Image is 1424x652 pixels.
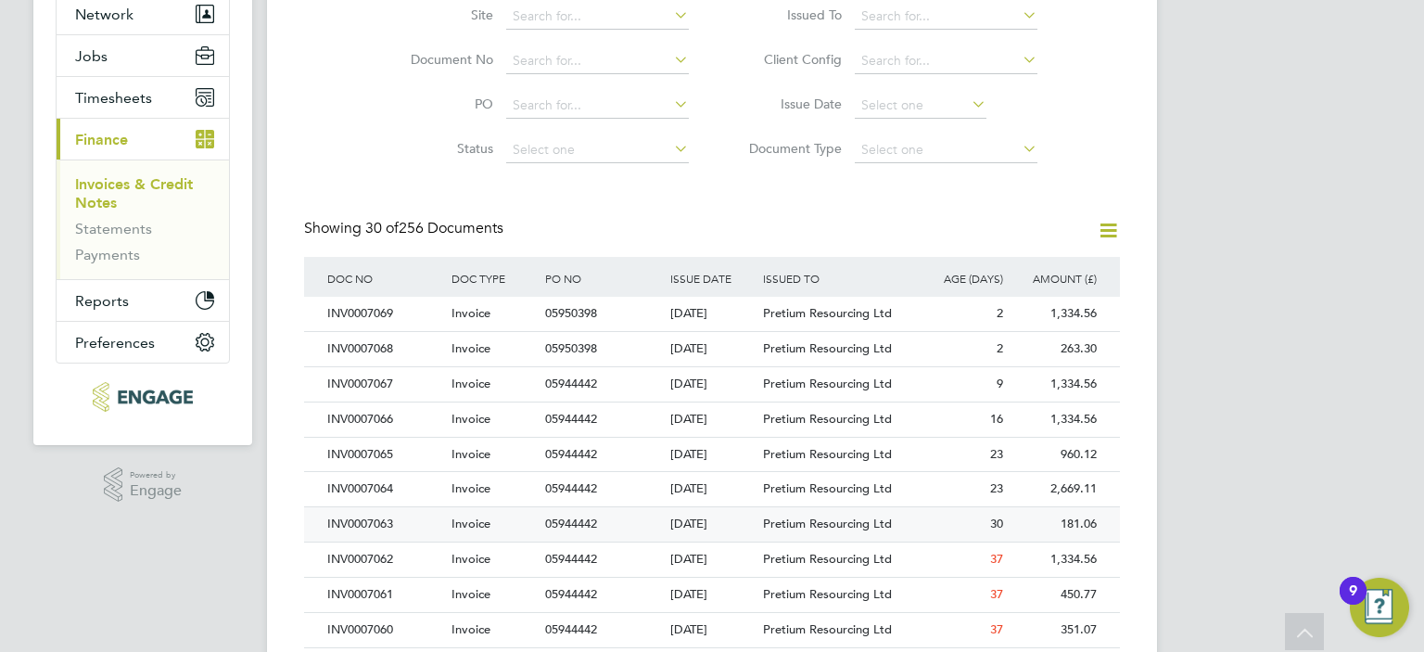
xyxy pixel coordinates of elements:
[1008,578,1101,612] div: 450.77
[57,322,229,363] button: Preferences
[990,411,1003,427] span: 16
[323,297,447,331] div: INV0007069
[451,305,490,321] span: Invoice
[1008,543,1101,577] div: 1,334.56
[763,340,892,356] span: Pretium Resourcing Ltd
[545,340,597,356] span: 05950398
[1008,438,1101,472] div: 960.12
[451,446,490,462] span: Invoice
[855,93,986,119] input: Select one
[990,516,1003,531] span: 30
[57,280,229,321] button: Reports
[506,4,689,30] input: Search for...
[990,480,1003,496] span: 23
[666,507,759,542] div: [DATE]
[57,160,229,279] div: Finance
[763,586,892,602] span: Pretium Resourcing Ltd
[451,551,490,567] span: Invoice
[990,621,1003,637] span: 37
[990,551,1003,567] span: 37
[304,219,507,238] div: Showing
[763,411,892,427] span: Pretium Resourcing Ltd
[763,305,892,321] span: Pretium Resourcing Ltd
[323,543,447,577] div: INV0007062
[763,376,892,391] span: Pretium Resourcing Ltd
[1008,367,1101,402] div: 1,334.56
[57,35,229,76] button: Jobs
[323,257,447,300] div: DOC NO
[666,403,759,437] div: [DATE]
[545,586,597,602] span: 05944442
[365,219,503,237] span: 256 Documents
[990,446,1003,462] span: 23
[387,51,493,68] label: Document No
[540,257,665,300] div: PO NO
[666,367,759,402] div: [DATE]
[451,586,490,602] span: Invoice
[75,246,140,263] a: Payments
[451,621,490,637] span: Invoice
[451,411,490,427] span: Invoice
[451,340,490,356] span: Invoice
[545,305,597,321] span: 05950398
[323,578,447,612] div: INV0007061
[1350,578,1409,637] button: Open Resource Center, 9 new notifications
[451,516,490,531] span: Invoice
[75,89,152,107] span: Timesheets
[666,297,759,331] div: [DATE]
[1008,403,1101,437] div: 1,334.56
[451,480,490,496] span: Invoice
[997,340,1003,356] span: 2
[545,551,597,567] span: 05944442
[914,257,1008,300] div: AGE (DAYS)
[666,543,759,577] div: [DATE]
[323,438,447,472] div: INV0007065
[93,382,192,412] img: xede-logo-retina.png
[506,48,689,74] input: Search for...
[997,305,1003,321] span: 2
[387,96,493,112] label: PO
[506,137,689,163] input: Select one
[545,376,597,391] span: 05944442
[990,586,1003,602] span: 37
[855,4,1037,30] input: Search for...
[75,131,128,148] span: Finance
[451,376,490,391] span: Invoice
[735,96,842,112] label: Issue Date
[1008,332,1101,366] div: 263.30
[57,77,229,118] button: Timesheets
[1008,297,1101,331] div: 1,334.56
[666,257,759,300] div: ISSUE DATE
[1008,507,1101,542] div: 181.06
[323,472,447,506] div: INV0007064
[57,119,229,160] button: Finance
[323,332,447,366] div: INV0007068
[75,175,193,211] a: Invoices & Credit Notes
[75,47,108,65] span: Jobs
[997,376,1003,391] span: 9
[323,613,447,647] div: INV0007060
[56,382,230,412] a: Go to home page
[75,334,155,352] span: Preferences
[1008,613,1101,647] div: 351.07
[1349,591,1357,615] div: 9
[130,467,182,483] span: Powered by
[855,137,1037,163] input: Select one
[735,6,842,23] label: Issued To
[763,516,892,531] span: Pretium Resourcing Ltd
[323,367,447,402] div: INV0007067
[75,292,129,310] span: Reports
[735,140,842,157] label: Document Type
[1008,257,1101,300] div: AMOUNT (£)
[75,6,133,23] span: Network
[75,220,152,237] a: Statements
[506,93,689,119] input: Search for...
[545,621,597,637] span: 05944442
[323,507,447,542] div: INV0007063
[323,403,447,437] div: INV0007066
[666,438,759,472] div: [DATE]
[763,621,892,637] span: Pretium Resourcing Ltd
[387,140,493,157] label: Status
[666,578,759,612] div: [DATE]
[447,257,540,300] div: DOC TYPE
